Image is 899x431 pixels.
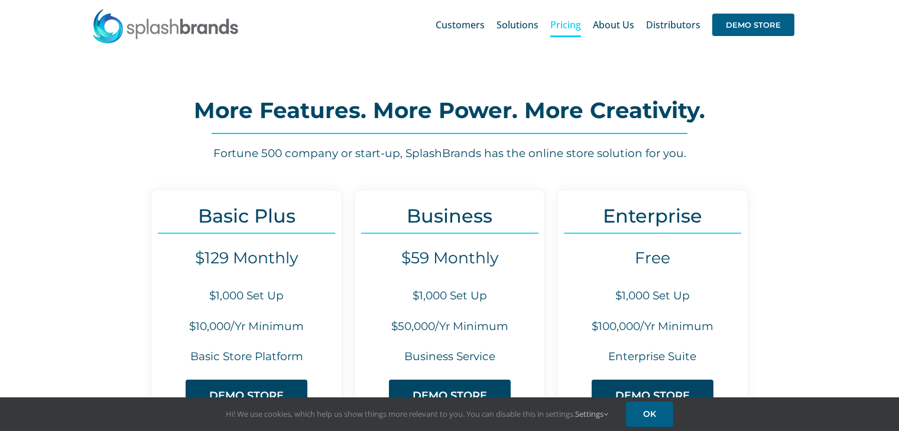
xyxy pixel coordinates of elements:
[550,6,581,44] a: Pricing
[712,6,794,44] a: DEMO STORE
[436,6,485,44] a: Customers
[557,319,747,335] h6: $100,000/Yr Minimum
[550,20,581,30] span: Pricing
[151,288,341,304] h6: $1,000 Set Up
[557,349,747,365] h6: Enterprise Suite
[646,20,700,30] span: Distributors
[186,380,307,412] a: DEMO STORE
[557,249,747,267] h4: Free
[355,288,544,304] h6: $1,000 Set Up
[59,99,840,122] h2: More Features. More Power. More Creativity.
[151,319,341,335] h6: $10,000/Yr Minimum
[355,249,544,267] h4: $59 Monthly
[626,401,673,427] a: OK
[355,205,544,227] h3: Business
[557,205,747,227] h3: Enterprise
[557,288,747,304] h6: $1,000 Set Up
[209,390,284,402] span: DEMO STORE
[593,20,634,30] span: About Us
[151,349,341,365] h6: Basic Store Platform
[355,349,544,365] h6: Business Service
[712,14,794,36] span: DEMO STORE
[59,146,840,162] h6: Fortune 500 company or start-up, SplashBrands has the online store solution for you.
[151,205,341,227] h3: Basic Plus
[355,319,544,335] h6: $50,000/Yr Minimum
[389,380,511,412] a: DEMO STORE
[496,20,538,30] span: Solutions
[615,390,690,402] span: DEMO STORE
[436,6,794,44] nav: Main Menu
[92,8,239,44] img: SplashBrands.com Logo
[575,409,608,419] a: Settings
[646,6,700,44] a: Distributors
[436,20,485,30] span: Customers
[226,409,608,419] span: Hi! We use cookies, which help us show things more relevant to you. You can disable this in setti...
[413,390,487,402] span: DEMO STORE
[592,380,713,412] a: DEMO STORE
[151,249,341,267] h4: $129 Monthly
